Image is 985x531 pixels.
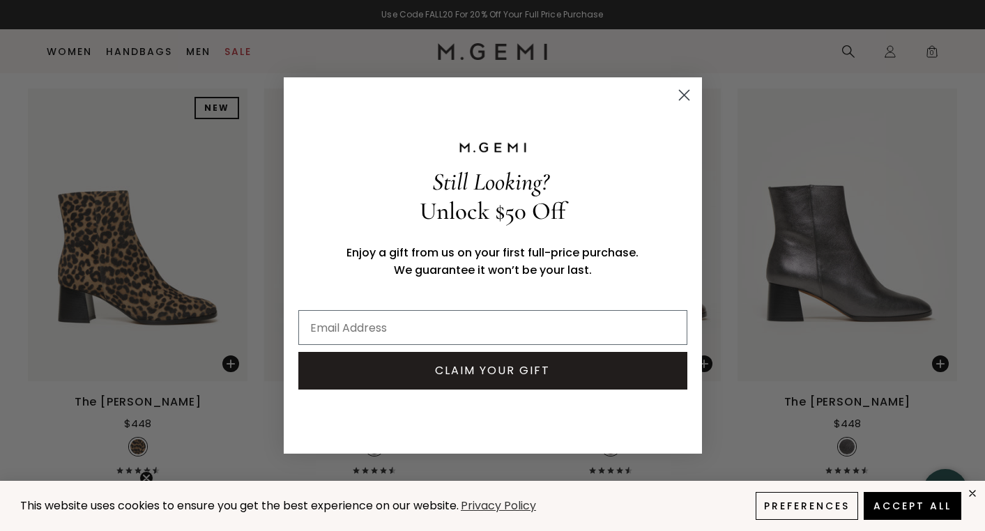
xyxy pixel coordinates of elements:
span: This website uses cookies to ensure you get the best experience on our website. [20,498,459,514]
span: Unlock $50 Off [420,197,565,226]
button: Close dialog [672,83,696,107]
button: Accept All [864,492,961,520]
span: Enjoy a gift from us on your first full-price purchase. We guarantee it won’t be your last. [346,245,639,278]
div: close [967,488,978,499]
button: Preferences [756,492,858,520]
span: Still Looking? [432,167,549,197]
input: Email Address [298,310,687,345]
button: CLAIM YOUR GIFT [298,352,687,390]
a: Privacy Policy (opens in a new tab) [459,498,538,515]
img: M.GEMI [458,141,528,154]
